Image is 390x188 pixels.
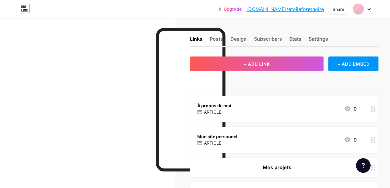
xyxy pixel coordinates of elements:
[197,164,357,171] div: Mes projets
[190,35,202,46] div: Links
[204,109,221,115] p: ARTICLE
[328,56,378,71] div: + ADD EMBED
[289,35,301,46] div: Stats
[344,105,357,112] div: 0
[246,5,324,13] a: [DOMAIN_NAME]/etoileforetnoire
[333,6,344,12] div: Share
[204,140,221,146] p: ARTICLE
[197,102,231,109] div: À propos de moi
[197,133,237,140] div: Mon site personnel
[309,35,328,46] div: Settings
[254,35,282,46] div: Subscribers
[344,136,357,143] div: 0
[210,35,223,46] div: Posts
[230,35,247,46] div: Design
[244,61,270,67] span: + ADD LINK
[219,7,242,12] a: Upgrade
[190,56,324,71] button: + ADD LINK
